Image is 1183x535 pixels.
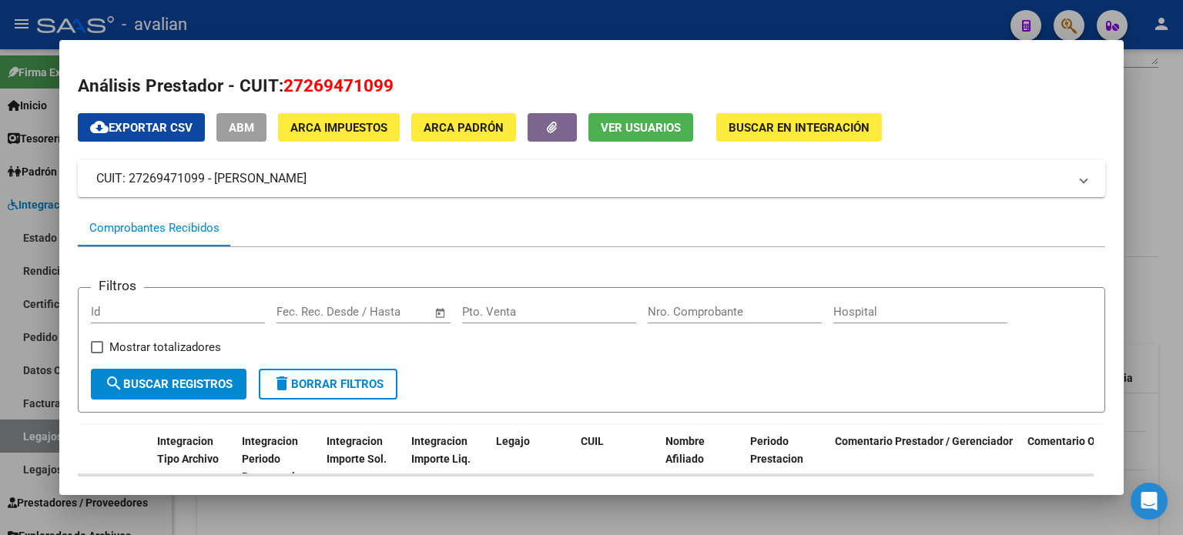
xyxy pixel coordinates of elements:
[581,435,604,447] span: CUIL
[216,113,266,142] button: ABM
[411,113,516,142] button: ARCA Padrón
[273,377,384,391] span: Borrar Filtros
[278,113,400,142] button: ARCA Impuestos
[229,121,254,135] span: ABM
[575,425,659,493] datatable-header-cell: CUIL
[290,121,387,135] span: ARCA Impuestos
[716,113,882,142] button: Buscar en Integración
[431,304,449,322] button: Open calendar
[1131,483,1168,520] div: Open Intercom Messenger
[78,113,205,142] button: Exportar CSV
[424,121,504,135] span: ARCA Padrón
[91,276,144,296] h3: Filtros
[829,425,1021,493] datatable-header-cell: Comentario Prestador / Gerenciador
[835,435,1013,447] span: Comentario Prestador / Gerenciador
[353,305,427,319] input: Fecha fin
[750,435,803,465] span: Periodo Prestacion
[659,425,744,493] datatable-header-cell: Nombre Afiliado
[744,425,829,493] datatable-header-cell: Periodo Prestacion
[90,118,109,136] mat-icon: cloud_download
[283,75,394,95] span: 27269471099
[105,374,123,393] mat-icon: search
[90,121,193,135] span: Exportar CSV
[665,435,705,465] span: Nombre Afiliado
[259,369,397,400] button: Borrar Filtros
[601,121,681,135] span: Ver Usuarios
[490,425,575,493] datatable-header-cell: Legajo
[588,113,693,142] button: Ver Usuarios
[78,160,1105,197] mat-expansion-panel-header: CUIT: 27269471099 - [PERSON_NAME]
[91,369,246,400] button: Buscar Registros
[242,435,307,483] span: Integracion Periodo Presentacion
[320,425,405,493] datatable-header-cell: Integracion Importe Sol.
[729,121,870,135] span: Buscar en Integración
[1027,435,1144,447] span: Comentario Obra Social
[78,73,1105,99] h2: Análisis Prestador - CUIT:
[273,374,291,393] mat-icon: delete
[236,425,320,493] datatable-header-cell: Integracion Periodo Presentacion
[276,305,339,319] input: Fecha inicio
[109,338,221,356] span: Mostrar totalizadores
[105,377,233,391] span: Buscar Registros
[496,435,530,447] span: Legajo
[96,169,1068,188] mat-panel-title: CUIT: 27269471099 - [PERSON_NAME]
[411,435,471,465] span: Integracion Importe Liq.
[151,425,236,493] datatable-header-cell: Integracion Tipo Archivo
[405,425,490,493] datatable-header-cell: Integracion Importe Liq.
[89,219,220,237] div: Comprobantes Recibidos
[157,435,219,465] span: Integracion Tipo Archivo
[327,435,387,465] span: Integracion Importe Sol.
